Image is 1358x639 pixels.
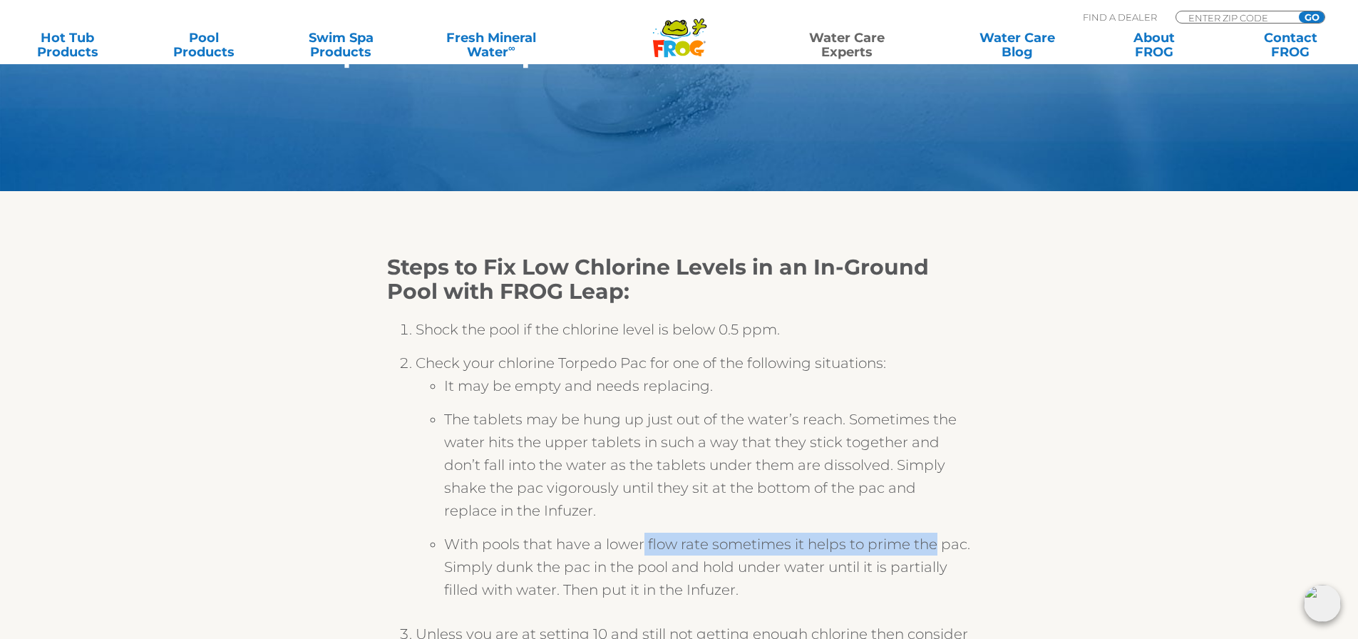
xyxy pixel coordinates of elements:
a: Water CareBlog [964,31,1070,59]
li: With pools that have a lower flow rate sometimes it helps to prime the pac. Simply dunk the pac i... [444,533,972,612]
sup: ∞ [508,42,515,53]
a: ContactFROG [1238,31,1344,59]
input: GO [1299,11,1324,23]
a: Swim SpaProducts [288,31,394,59]
li: It may be empty and needs replacing. [444,374,972,408]
li: Shock the pool if the chlorine level is below 0.5 ppm. [416,318,972,352]
p: Find A Dealer [1083,11,1157,24]
a: Fresh MineralWater∞ [424,31,557,59]
a: Hot TubProducts [14,31,120,59]
img: openIcon [1304,585,1341,622]
a: Water CareExperts [761,31,933,59]
li: The tablets may be hung up just out of the water’s reach. Sometimes the water hits the upper tabl... [444,408,972,533]
li: Check your chlorine Torpedo Pac for one of the following situations: [416,352,972,623]
a: PoolProducts [151,31,257,59]
input: Zip Code Form [1187,11,1283,24]
strong: Steps to Fix Low Chlorine Levels in an In-Ground Pool with FROG Leap: [387,254,929,305]
a: AboutFROG [1101,31,1207,59]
